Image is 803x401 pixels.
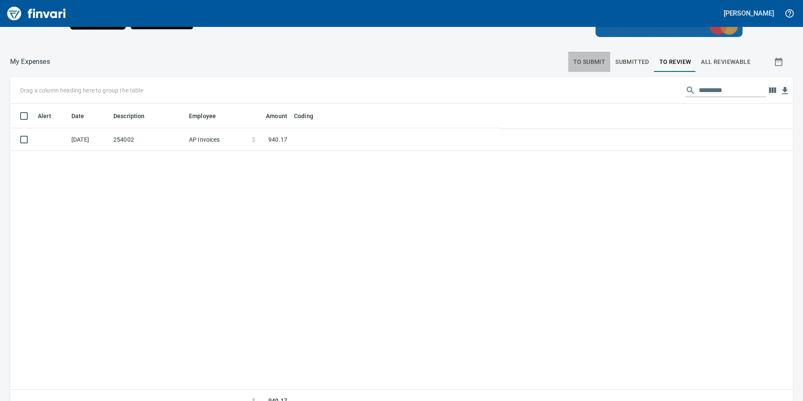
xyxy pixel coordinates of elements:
[252,135,255,144] span: $
[266,111,287,121] span: Amount
[68,129,110,151] td: [DATE]
[701,57,751,67] span: All Reviewable
[71,111,84,121] span: Date
[38,111,62,121] span: Alert
[294,111,313,121] span: Coding
[779,84,791,97] button: Download table
[724,9,774,18] h5: [PERSON_NAME]
[659,57,691,67] span: To Review
[186,129,249,151] td: AP Invoices
[10,57,50,67] nav: breadcrumb
[615,57,649,67] span: Submitted
[722,7,776,20] button: [PERSON_NAME]
[255,111,287,121] span: Amount
[5,3,68,24] img: Finvari
[189,111,216,121] span: Employee
[268,135,287,144] span: 940.17
[766,84,779,97] button: Choose columns to display
[294,111,324,121] span: Coding
[189,111,227,121] span: Employee
[113,111,145,121] span: Description
[38,111,51,121] span: Alert
[71,111,95,121] span: Date
[573,57,606,67] span: To Submit
[766,52,793,72] button: Show transactions within a particular date range
[110,129,186,151] td: 254002
[10,57,50,67] p: My Expenses
[20,86,143,95] p: Drag a column heading here to group the table
[113,111,156,121] span: Description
